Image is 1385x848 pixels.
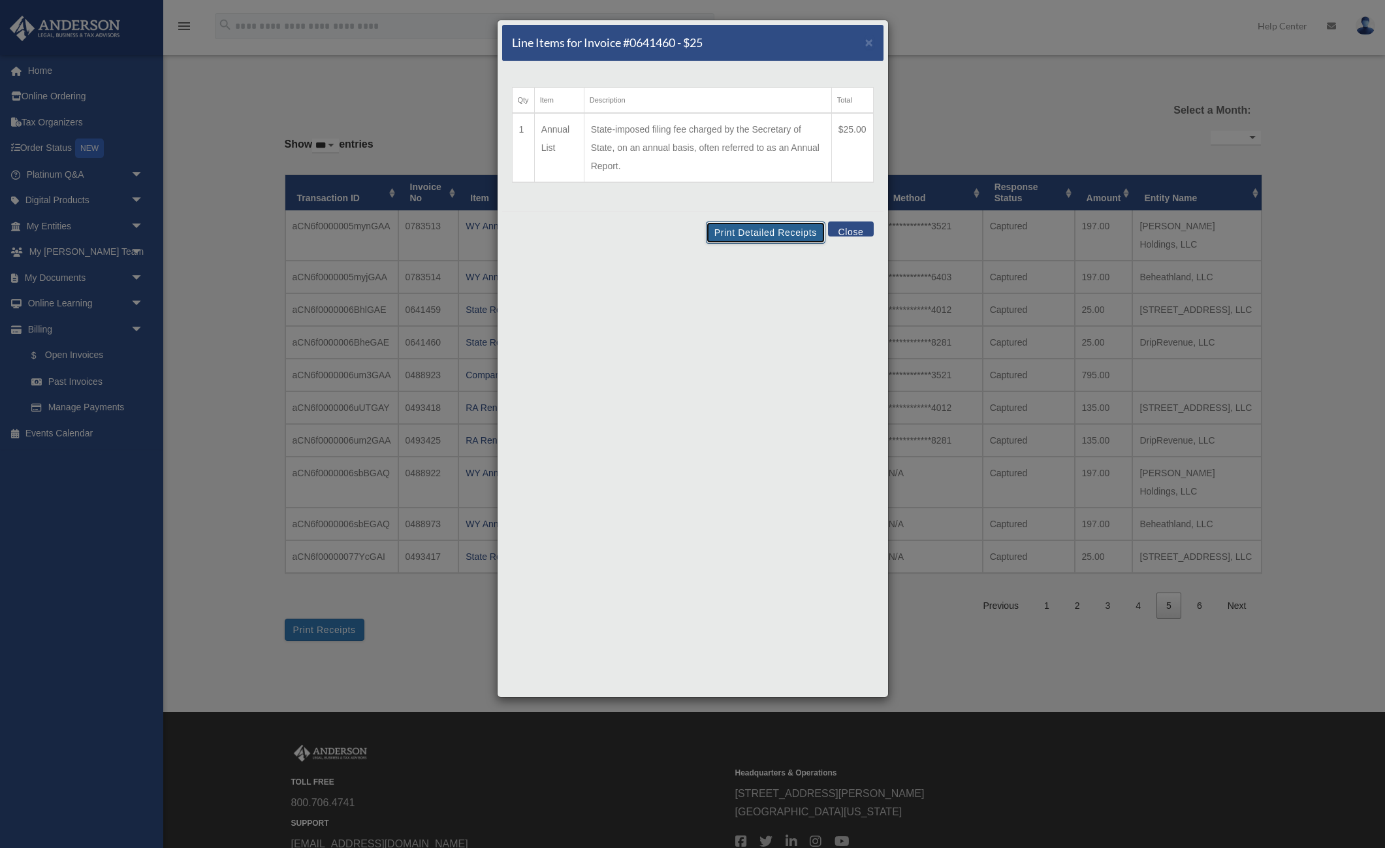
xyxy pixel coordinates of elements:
[512,35,703,51] h5: Line Items for Invoice #0641460 - $25
[706,221,825,244] button: Print Detailed Receipts
[512,88,534,114] th: Qty
[584,88,831,114] th: Description
[865,35,874,50] span: ×
[828,221,873,236] button: Close
[584,113,831,182] td: State-imposed filing fee charged by the Secretary of State, on an annual basis, often referred to...
[534,88,584,114] th: Item
[512,113,534,182] td: 1
[534,113,584,182] td: Annual List
[831,88,873,114] th: Total
[831,113,873,182] td: $25.00
[865,35,874,49] button: Close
